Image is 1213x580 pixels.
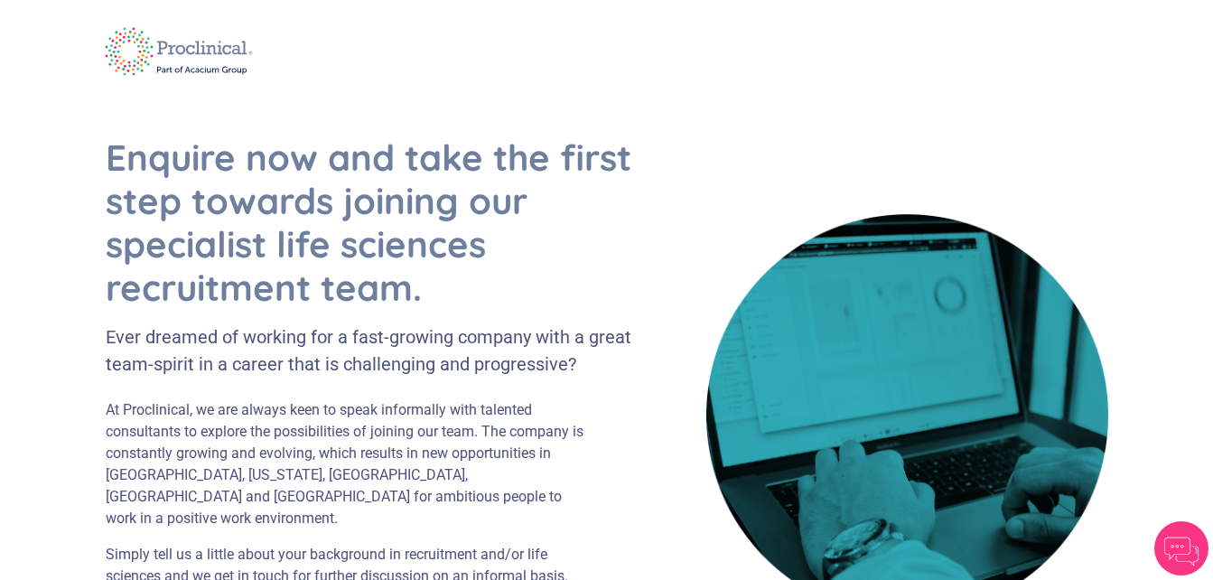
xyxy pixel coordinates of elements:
p: At Proclinical, we are always keen to speak informally with talented consultants to explore the p... [106,399,593,529]
img: logo [92,15,266,88]
h1: Enquire now and take the first step towards joining our specialist life sciences recruitment team. [106,136,636,309]
div: Ever dreamed of working for a fast-growing company with a great team-spirit in a career that is c... [106,323,636,378]
img: Chatbot [1154,521,1208,575]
